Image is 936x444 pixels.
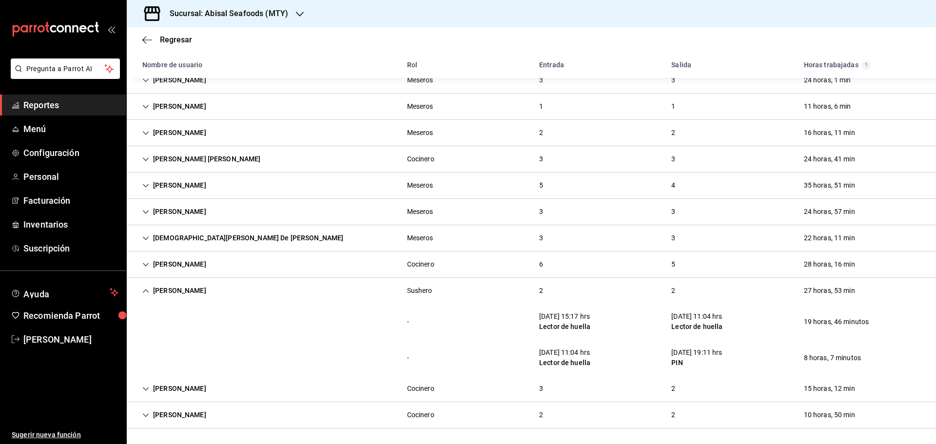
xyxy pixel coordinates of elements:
[796,313,877,331] div: Cell
[399,150,442,168] div: Cell
[671,311,722,322] div: [DATE] 11:04 hrs
[135,97,214,116] div: Cell
[399,229,441,247] div: Cell
[127,278,936,304] div: Row
[407,154,434,164] div: Cocinero
[399,282,440,300] div: Cell
[127,340,936,376] div: Row
[539,311,590,322] div: [DATE] 15:17 hrs
[531,229,551,247] div: Cell
[107,25,115,33] button: open_drawer_menu
[407,101,433,112] div: Meseros
[796,150,863,168] div: Cell
[127,402,936,428] div: Row
[399,313,417,331] div: Cell
[127,376,936,402] div: Row
[531,308,598,336] div: Cell
[531,406,551,424] div: Cell
[26,64,105,74] span: Pregunta a Parrot AI
[399,71,441,89] div: Cell
[23,218,118,231] span: Inventarios
[135,255,214,273] div: Cell
[135,176,214,194] div: Cell
[539,322,590,332] div: Lector de huella
[127,173,936,199] div: Row
[127,304,936,340] div: Row
[127,146,936,173] div: Row
[796,97,859,116] div: Cell
[531,56,663,74] div: HeadCell
[796,71,859,89] div: Cell
[23,287,106,298] span: Ayuda
[796,282,863,300] div: Cell
[23,170,118,183] span: Personal
[135,56,399,74] div: HeadCell
[663,282,683,300] div: Cell
[671,358,722,368] div: PIN
[663,406,683,424] div: Cell
[663,97,683,116] div: Cell
[407,207,433,217] div: Meseros
[531,282,551,300] div: Cell
[23,242,118,255] span: Suscripción
[663,71,683,89] div: Cell
[127,120,936,146] div: Row
[127,199,936,225] div: Row
[7,71,120,81] a: Pregunta a Parrot AI
[407,259,434,270] div: Cocinero
[399,349,417,367] div: Cell
[399,97,441,116] div: Cell
[135,318,150,326] div: Cell
[671,347,722,358] div: [DATE] 19:11 hrs
[399,203,441,221] div: Cell
[135,124,214,142] div: Cell
[23,333,118,346] span: [PERSON_NAME]
[407,353,409,363] div: -
[407,75,433,85] div: Meseros
[531,203,551,221] div: Cell
[399,406,442,424] div: Cell
[160,35,192,44] span: Regresar
[407,286,432,296] div: Sushero
[796,406,863,424] div: Cell
[127,52,936,78] div: Head
[135,406,214,424] div: Cell
[796,229,863,247] div: Cell
[663,150,683,168] div: Cell
[796,380,863,398] div: Cell
[531,176,551,194] div: Cell
[531,255,551,273] div: Cell
[407,233,433,243] div: Meseros
[407,180,433,191] div: Meseros
[663,56,796,74] div: HeadCell
[23,194,118,207] span: Facturación
[135,229,351,247] div: Cell
[531,380,551,398] div: Cell
[531,71,551,89] div: Cell
[162,8,288,19] h3: Sucursal: Abisal Seafoods (MTY)
[663,176,683,194] div: Cell
[23,309,118,322] span: Recomienda Parrot
[663,344,730,372] div: Cell
[127,67,936,94] div: Row
[407,128,433,138] div: Meseros
[399,124,441,142] div: Cell
[862,61,870,69] svg: El total de horas trabajadas por usuario es el resultado de la suma redondeada del registro de ho...
[399,380,442,398] div: Cell
[539,347,590,358] div: [DATE] 11:04 hrs
[11,58,120,79] button: Pregunta a Parrot AI
[531,97,551,116] div: Cell
[399,176,441,194] div: Cell
[135,71,214,89] div: Cell
[796,349,869,367] div: Cell
[796,255,863,273] div: Cell
[663,124,683,142] div: Cell
[796,124,863,142] div: Cell
[135,282,214,300] div: Cell
[399,255,442,273] div: Cell
[407,410,434,420] div: Cocinero
[663,229,683,247] div: Cell
[663,380,683,398] div: Cell
[663,203,683,221] div: Cell
[12,430,118,440] span: Sugerir nueva función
